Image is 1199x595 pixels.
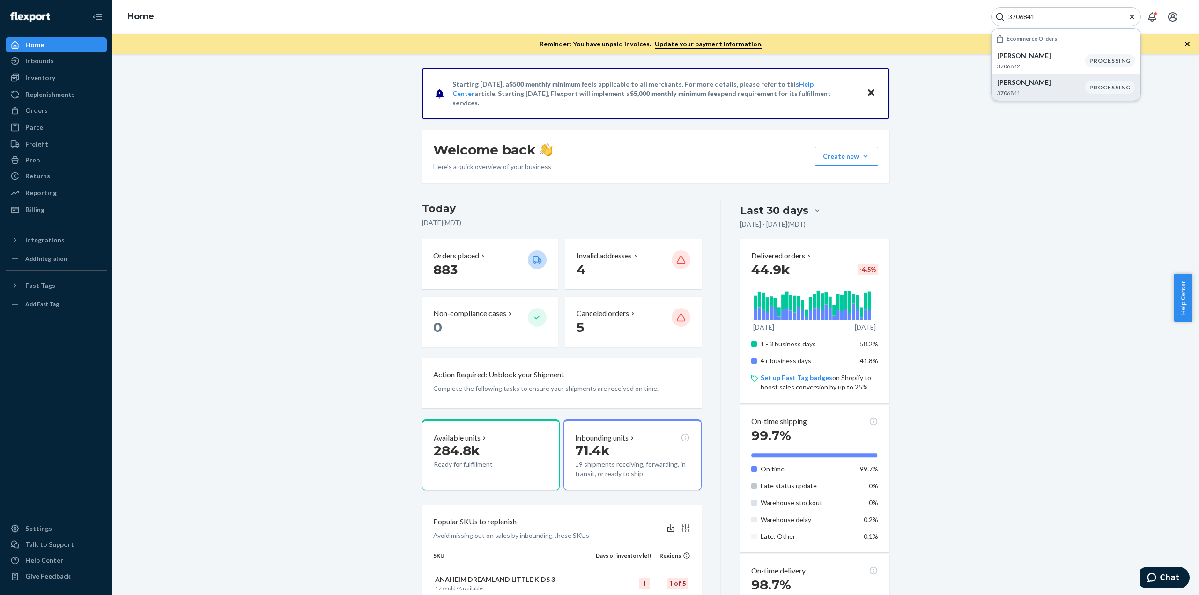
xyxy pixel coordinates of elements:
button: Integrations [6,233,107,248]
div: Give Feedback [25,572,71,581]
p: sold · available [435,584,594,592]
button: Help Center [1174,274,1192,322]
p: Canceled orders [577,308,629,319]
p: Available units [434,433,481,443]
span: 98.7% [751,577,791,593]
p: [DATE] ( MDT ) [422,218,702,228]
p: 1 - 3 business days [761,339,853,349]
button: Create new [815,147,878,166]
p: ANAHEIM DREAMLAND LITTLE KIDS 3 [435,575,594,584]
div: Settings [25,524,52,533]
a: Prep [6,153,107,168]
p: On time [761,464,853,474]
div: Replenishments [25,90,75,99]
button: Open account menu [1163,7,1182,26]
span: $5,000 monthly minimum fee [630,89,718,97]
a: Inbounds [6,53,107,68]
p: [DATE] - [DATE] ( MDT ) [740,220,806,229]
button: Orders placed 883 [422,239,558,289]
div: PROCESSING [1085,81,1135,94]
div: Freight [25,140,48,149]
p: [DATE] [753,323,774,332]
p: [PERSON_NAME] [997,51,1085,60]
span: 44.9k [751,262,790,278]
a: Orders [6,103,107,118]
div: Talk to Support [25,540,74,549]
p: Warehouse stockout [761,498,853,507]
p: [PERSON_NAME] [997,78,1085,87]
span: 2 [458,585,461,592]
div: Add Fast Tag [25,300,59,308]
div: Fast Tags [25,281,55,290]
span: 58.2% [860,340,878,348]
button: Open notifications [1143,7,1162,26]
button: Delivered orders [751,250,813,261]
a: Add Integration [6,251,107,266]
a: Reporting [6,185,107,200]
div: Add Integration [25,255,67,263]
img: Flexport logo [10,12,50,22]
div: Billing [25,205,44,214]
span: 883 [433,262,458,278]
p: Action Required: Unblock your Shipment [433,369,564,380]
span: 41.8% [860,357,878,365]
div: -4.5 % [858,264,878,275]
div: Regions [652,551,690,559]
button: Give Feedback [6,569,107,584]
div: Home [25,40,44,50]
p: Inbounding units [575,433,629,443]
a: Inventory [6,70,107,85]
ol: breadcrumbs [120,3,162,30]
div: Parcel [25,123,45,132]
p: Ready for fulfillment [434,460,520,469]
a: Settings [6,521,107,536]
button: Close Search [1127,12,1137,22]
a: Add Fast Tag [6,297,107,312]
img: hand-wave emoji [540,143,553,156]
p: Starting [DATE], a is applicable to all merchants. For more details, please refer to this article... [452,80,858,108]
button: Invalid addresses 4 [565,239,701,289]
p: Warehouse delay [761,515,853,524]
p: Avoid missing out on sales by inbounding these SKUs [433,531,589,540]
p: [DATE] [855,323,876,332]
p: Complete the following tasks to ensure your shipments are received on time. [433,384,690,393]
div: Inventory [25,73,55,82]
button: Close Navigation [88,7,107,26]
span: 0 [433,319,442,335]
h6: Ecommerce Orders [1007,36,1057,42]
span: 99.7% [860,465,878,473]
p: Here’s a quick overview of your business [433,162,553,171]
div: Last 30 days [740,203,808,218]
p: On-time delivery [751,566,806,576]
button: Inbounding units71.4k19 shipments receiving, forwarding, in transit, or ready to ship [563,419,701,491]
button: Close [865,87,877,100]
a: Parcel [6,120,107,135]
div: PROCESSING [1085,54,1135,67]
span: 5 [577,319,584,335]
p: Popular SKUs to replenish [433,516,517,527]
svg: Search Icon [995,12,1005,22]
button: Non-compliance cases 0 [422,297,558,347]
iframe: Opens a widget where you can chat to one of our agents [1140,567,1190,590]
span: 284.8k [434,442,480,458]
div: Help Center [25,556,63,565]
div: Reporting [25,188,57,198]
button: Canceled orders 5 [565,297,701,347]
span: 0% [869,482,878,490]
p: Invalid addresses [577,250,632,261]
a: Freight [6,137,107,152]
p: 19 shipments receiving, forwarding, in transit, or ready to ship [575,460,689,478]
p: 3706841 [997,89,1085,97]
th: Days of inventory left [596,551,652,567]
p: on Shopify to boost sales conversion by up to 25%. [761,373,878,392]
a: Billing [6,202,107,217]
p: Reminder: You have unpaid invoices. [540,39,762,49]
span: 99.7% [751,427,791,443]
span: 71.4k [575,442,610,458]
p: 4+ business days [761,356,853,366]
p: Late status update [761,481,853,491]
h3: Today [422,201,702,216]
div: Integrations [25,235,65,245]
